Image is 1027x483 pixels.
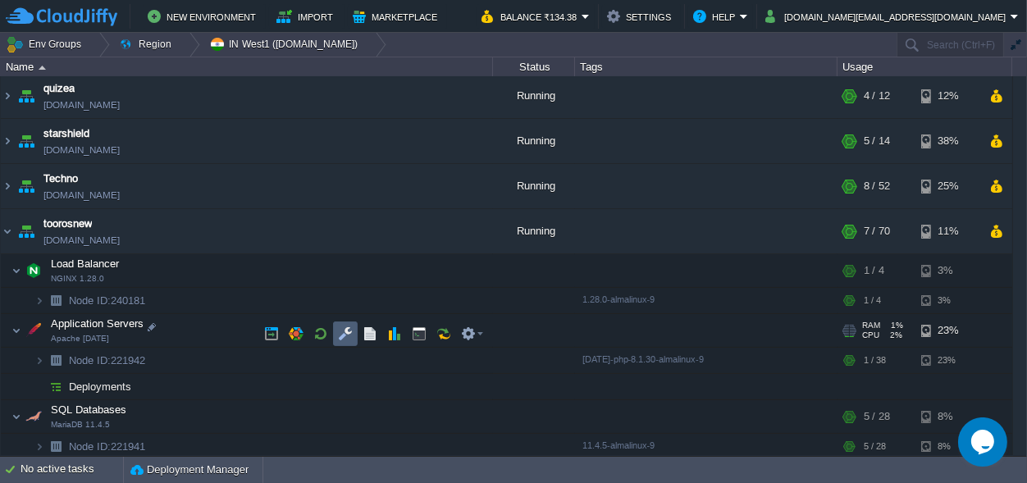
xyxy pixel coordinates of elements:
div: Tags [576,57,837,76]
img: AMDAwAAAACH5BAEAAAAALAAAAAABAAEAAAICRAEAOw== [15,77,38,121]
span: 1.28.0-almalinux-9 [582,298,655,308]
button: Marketplace [353,7,442,26]
img: AMDAwAAAACH5BAEAAAAALAAAAAABAAEAAAICRAEAOw== [44,437,67,462]
span: SQL Databases [49,406,129,420]
div: 11% [921,212,975,257]
button: New Environment [148,7,261,26]
a: Node ID:221942 [67,357,148,371]
span: Node ID: [69,358,111,370]
img: AMDAwAAAACH5BAEAAAAALAAAAAABAAEAAAICRAEAOw== [1,77,14,121]
img: CloudJiffy [6,7,117,27]
a: Node ID:240181 [67,297,148,311]
img: AMDAwAAAACH5BAEAAAAALAAAAAABAAEAAAICRAEAOw== [34,351,44,376]
span: 221942 [67,357,148,371]
a: quizea [43,84,75,100]
a: [DOMAIN_NAME] [43,145,120,162]
span: Node ID: [69,298,111,310]
img: AMDAwAAAACH5BAEAAAAALAAAAAABAAEAAAICRAEAOw== [11,317,21,350]
div: 5 / 14 [864,122,890,166]
img: AMDAwAAAACH5BAEAAAAALAAAAAABAAEAAAICRAEAOw== [22,317,45,350]
div: 1 / 4 [864,291,881,317]
span: RAM [862,324,880,334]
button: [DOMAIN_NAME][EMAIL_ADDRESS][DOMAIN_NAME] [765,7,1011,26]
div: Name [2,57,492,76]
button: Deployment Manager [130,462,249,478]
span: 2% [886,334,902,344]
a: toorosnew [43,219,92,235]
a: Deployments [67,383,134,397]
div: 8% [921,403,975,436]
img: AMDAwAAAACH5BAEAAAAALAAAAAABAAEAAAICRAEAOw== [15,122,38,166]
div: 23% [921,351,975,376]
img: AMDAwAAAACH5BAEAAAAALAAAAAABAAEAAAICRAEAOw== [1,122,14,166]
img: AMDAwAAAACH5BAEAAAAALAAAAAABAAEAAAICRAEAOw== [39,66,46,70]
span: Application Servers [49,320,146,334]
div: 25% [921,167,975,212]
button: Settings [607,7,676,26]
iframe: chat widget [958,417,1011,467]
span: 11.4.5-almalinux-9 [582,444,655,453]
div: 3% [921,291,975,317]
div: 3% [921,257,975,290]
span: Apache [DATE] [51,337,109,347]
div: 38% [921,122,975,166]
a: starshield [43,129,89,145]
div: 5 / 28 [864,403,890,436]
div: 1 / 38 [864,351,886,376]
button: Env Groups [6,33,87,56]
img: AMDAwAAAACH5BAEAAAAALAAAAAABAAEAAAICRAEAOw== [15,167,38,212]
div: 23% [921,317,975,350]
span: NGINX 1.28.0 [51,277,104,287]
button: Region [119,33,177,56]
button: Balance ₹134.38 [482,7,582,26]
img: AMDAwAAAACH5BAEAAAAALAAAAAABAAEAAAICRAEAOw== [44,291,67,317]
img: AMDAwAAAACH5BAEAAAAALAAAAAABAAEAAAICRAEAOw== [22,257,45,290]
div: 7 / 70 [864,212,890,257]
span: 1% [887,324,903,334]
div: Usage [838,57,1011,76]
a: Load BalancerNGINX 1.28.0 [49,261,121,273]
span: 240181 [67,297,148,311]
a: SQL DatabasesMariaDB 11.4.5 [49,407,129,419]
span: Node ID: [69,444,111,456]
a: [DOMAIN_NAME] [43,235,120,252]
img: AMDAwAAAACH5BAEAAAAALAAAAAABAAEAAAICRAEAOw== [44,351,67,376]
span: MariaDB 11.4.5 [51,423,110,433]
img: AMDAwAAAACH5BAEAAAAALAAAAAABAAEAAAICRAEAOw== [34,437,44,462]
a: Application ServersApache [DATE] [49,321,146,333]
div: 1 / 4 [864,257,884,290]
button: Import [276,7,338,26]
div: Running [493,212,575,257]
span: 221941 [67,443,148,457]
div: No active tasks [21,457,123,483]
a: [DOMAIN_NAME] [43,190,120,207]
div: 5 / 28 [864,437,886,462]
div: 4 / 12 [864,77,890,121]
div: 12% [921,77,975,121]
div: Running [493,122,575,166]
img: AMDAwAAAACH5BAEAAAAALAAAAAABAAEAAAICRAEAOw== [1,212,14,257]
img: AMDAwAAAACH5BAEAAAAALAAAAAABAAEAAAICRAEAOw== [15,212,38,257]
img: AMDAwAAAACH5BAEAAAAALAAAAAABAAEAAAICRAEAOw== [22,403,45,436]
a: Techno [43,174,78,190]
img: AMDAwAAAACH5BAEAAAAALAAAAAABAAEAAAICRAEAOw== [34,291,44,317]
button: Help [693,7,740,26]
img: AMDAwAAAACH5BAEAAAAALAAAAAABAAEAAAICRAEAOw== [11,403,21,436]
div: Running [493,167,575,212]
span: CPU [862,334,879,344]
span: Load Balancer [49,260,121,274]
a: [DOMAIN_NAME] [43,100,120,116]
div: 8% [921,437,975,462]
button: IN West1 ([DOMAIN_NAME]) [209,33,363,56]
a: Node ID:221941 [67,443,148,457]
img: AMDAwAAAACH5BAEAAAAALAAAAAABAAEAAAICRAEAOw== [44,377,67,403]
img: AMDAwAAAACH5BAEAAAAALAAAAAABAAEAAAICRAEAOw== [34,377,44,403]
img: AMDAwAAAACH5BAEAAAAALAAAAAABAAEAAAICRAEAOw== [1,167,14,212]
img: AMDAwAAAACH5BAEAAAAALAAAAAABAAEAAAICRAEAOw== [11,257,21,290]
div: Running [493,77,575,121]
